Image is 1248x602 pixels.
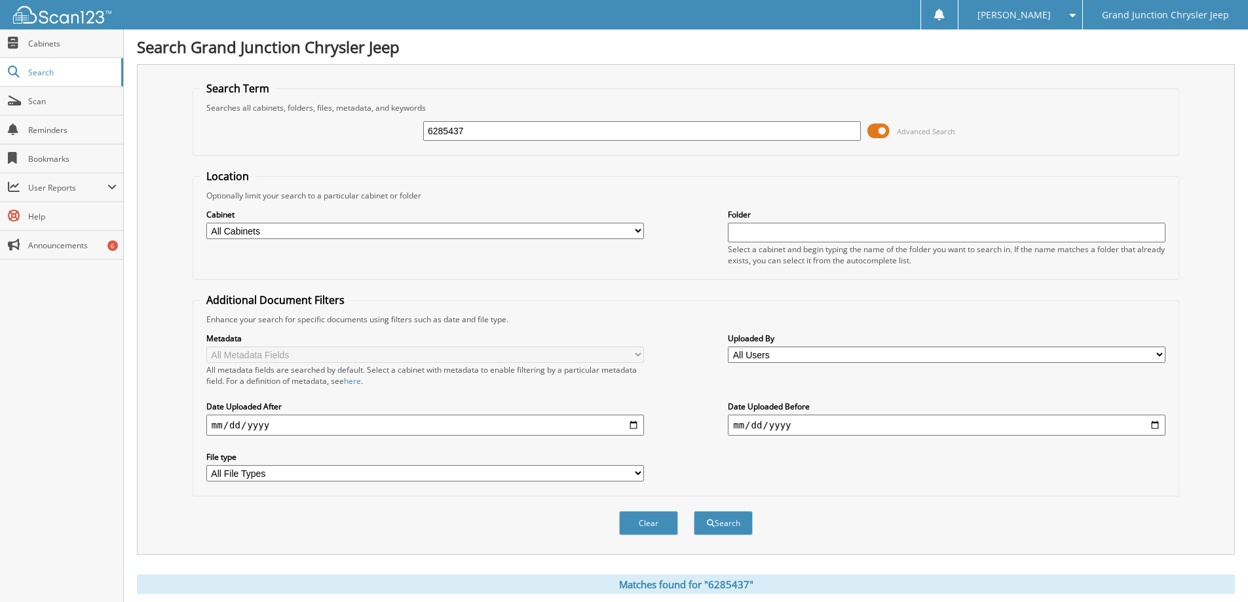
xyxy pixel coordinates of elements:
[200,102,1172,113] div: Searches all cabinets, folders, files, metadata, and keywords
[619,511,678,535] button: Clear
[137,36,1235,58] h1: Search Grand Junction Chrysler Jeep
[28,96,117,107] span: Scan
[728,401,1165,412] label: Date Uploaded Before
[107,240,118,251] div: 6
[137,574,1235,594] div: Matches found for "6285437"
[694,511,753,535] button: Search
[206,451,644,462] label: File type
[200,169,255,183] legend: Location
[206,415,644,436] input: start
[344,375,361,386] a: here
[1102,11,1229,19] span: Grand Junction Chrysler Jeep
[206,401,644,412] label: Date Uploaded After
[200,81,276,96] legend: Search Term
[206,364,644,386] div: All metadata fields are searched by default. Select a cabinet with metadata to enable filtering b...
[28,153,117,164] span: Bookmarks
[728,244,1165,266] div: Select a cabinet and begin typing the name of the folder you want to search in. If the name match...
[200,293,351,307] legend: Additional Document Filters
[13,6,111,24] img: scan123-logo-white.svg
[206,333,644,344] label: Metadata
[28,38,117,49] span: Cabinets
[28,67,115,78] span: Search
[28,211,117,222] span: Help
[728,209,1165,220] label: Folder
[977,11,1051,19] span: [PERSON_NAME]
[200,314,1172,325] div: Enhance your search for specific documents using filters such as date and file type.
[897,126,955,136] span: Advanced Search
[728,415,1165,436] input: end
[28,240,117,251] span: Announcements
[206,209,644,220] label: Cabinet
[728,333,1165,344] label: Uploaded By
[200,190,1172,201] div: Optionally limit your search to a particular cabinet or folder
[28,182,107,193] span: User Reports
[28,124,117,136] span: Reminders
